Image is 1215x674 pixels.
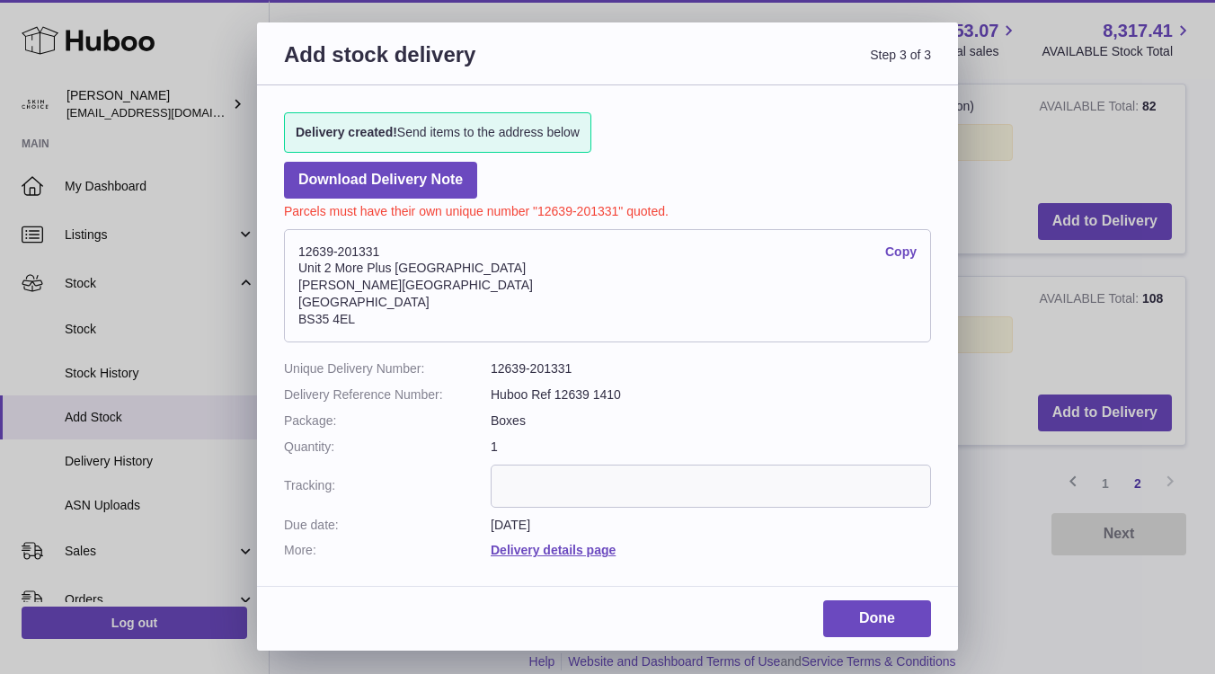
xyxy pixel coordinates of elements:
span: Send items to the address below [296,124,580,141]
a: Done [823,600,931,637]
dt: More: [284,542,491,559]
span: Step 3 of 3 [607,40,931,90]
a: Download Delivery Note [284,162,477,199]
dd: [DATE] [491,517,931,534]
dd: 1 [491,439,931,456]
strong: Delivery created! [296,125,397,139]
dt: Quantity: [284,439,491,456]
dt: Tracking: [284,465,491,508]
address: 12639-201331 Unit 2 More Plus [GEOGRAPHIC_DATA] [PERSON_NAME][GEOGRAPHIC_DATA] [GEOGRAPHIC_DATA] ... [284,229,931,342]
dt: Due date: [284,517,491,534]
dt: Package: [284,412,491,430]
dd: Boxes [491,412,931,430]
dt: Delivery Reference Number: [284,386,491,404]
dt: Unique Delivery Number: [284,360,491,377]
dd: Huboo Ref 12639 1410 [491,386,931,404]
dd: 12639-201331 [491,360,931,377]
p: Parcels must have their own unique number "12639-201331" quoted. [284,199,931,220]
a: Copy [885,244,917,261]
h3: Add stock delivery [284,40,607,90]
a: Delivery details page [491,543,616,557]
